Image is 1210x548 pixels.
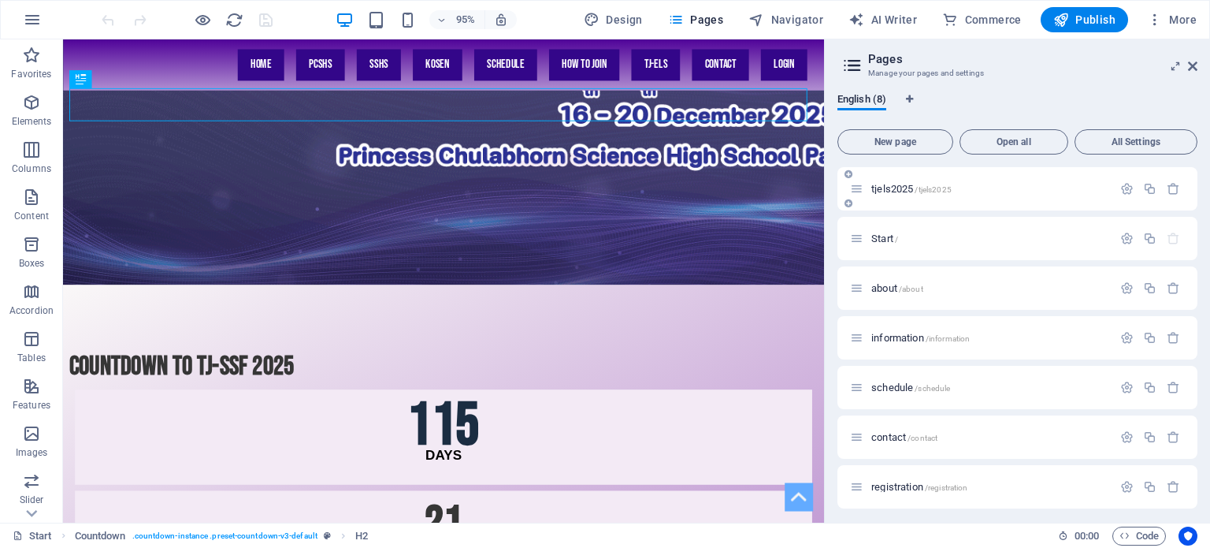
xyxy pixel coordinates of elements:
span: English (8) [837,90,886,112]
div: Design (Ctrl+Alt+Y) [577,7,649,32]
div: Settings [1120,331,1134,345]
div: Settings [1120,182,1134,196]
div: Remove [1167,431,1180,444]
span: tjels2025 [871,183,952,195]
span: More [1147,12,1197,28]
div: Duplicate [1143,381,1156,394]
button: 95% [429,10,485,29]
div: information/information [867,333,1112,343]
span: /schedule [915,384,950,393]
i: On resize automatically adjust zoom level to fit chosen device. [494,13,508,27]
button: AI Writer [842,7,923,32]
div: contact/contact [867,432,1112,442]
button: Pages [662,7,729,32]
button: Publish [1041,7,1128,32]
span: /registration [925,483,968,492]
span: 00 00 [1075,527,1099,546]
div: The startpage cannot be deleted [1167,232,1180,245]
p: Favorites [11,68,51,80]
span: Click to open page [871,332,970,344]
button: All Settings [1075,129,1197,155]
h6: 95% [453,10,478,29]
div: Remove [1167,281,1180,295]
i: Reload page [225,11,243,29]
div: tjels2025/tjels2025 [867,184,1112,194]
span: Open all [967,137,1061,147]
span: Commerce [942,12,1022,28]
h2: Pages [868,52,1197,66]
span: Click to open page [871,233,898,244]
span: Click to open page [871,282,923,294]
span: Code [1119,527,1159,546]
p: Elements [12,115,52,128]
span: All Settings [1082,137,1190,147]
div: Duplicate [1143,182,1156,196]
div: Duplicate [1143,331,1156,345]
div: Settings [1120,480,1134,494]
div: Remove [1167,331,1180,345]
div: Duplicate [1143,480,1156,494]
span: Publish [1053,12,1115,28]
span: /information [926,334,971,343]
button: reload [225,10,243,29]
p: Features [13,399,50,412]
nav: breadcrumb [75,527,369,546]
button: Commerce [936,7,1028,32]
p: Images [16,446,48,459]
h3: Manage your pages and settings [868,66,1166,80]
h6: Session time [1058,527,1100,546]
span: Navigator [748,12,823,28]
a: Click to cancel selection. Double-click to open Pages [13,527,52,546]
button: Navigator [742,7,830,32]
span: /tjels2025 [915,185,951,194]
span: Design [584,12,643,28]
span: Click to select. Double-click to edit [75,527,126,546]
div: Settings [1120,232,1134,245]
span: / [895,235,898,244]
span: New page [844,137,946,147]
p: Content [14,210,49,222]
span: Click to open page [871,431,937,443]
div: Settings [1120,381,1134,394]
p: Boxes [19,257,45,270]
span: Click to open page [871,481,967,493]
p: Tables [17,352,46,364]
p: Accordion [9,304,54,317]
div: Settings [1120,431,1134,444]
div: Duplicate [1143,281,1156,295]
span: . countdown-instance .preset-countdown-v3-default [132,527,317,546]
button: New page [837,129,953,155]
span: Click to select. Double-click to edit [355,527,368,546]
span: /about [899,285,923,293]
button: Open all [959,129,1068,155]
span: AI Writer [848,12,917,28]
div: Language Tabs [837,93,1197,123]
p: Slider [20,494,44,506]
div: Remove [1167,182,1180,196]
span: /contact [907,434,937,442]
div: Duplicate [1143,431,1156,444]
div: Duplicate [1143,232,1156,245]
div: Settings [1120,281,1134,295]
div: Remove [1167,480,1180,494]
i: This element is a customizable preset [324,531,331,540]
p: Columns [12,162,51,175]
div: Remove [1167,381,1180,394]
div: Start/ [867,233,1112,244]
button: Click here to leave preview mode and continue editing [193,10,212,29]
span: : [1086,530,1088,542]
span: Pages [668,12,723,28]
button: Design [577,7,649,32]
div: about/about [867,283,1112,293]
div: registration/registration [867,482,1112,492]
span: Click to open page [871,382,950,393]
div: schedule/schedule [867,382,1112,393]
button: More [1141,7,1203,32]
button: Usercentrics [1178,527,1197,546]
button: Code [1112,527,1166,546]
